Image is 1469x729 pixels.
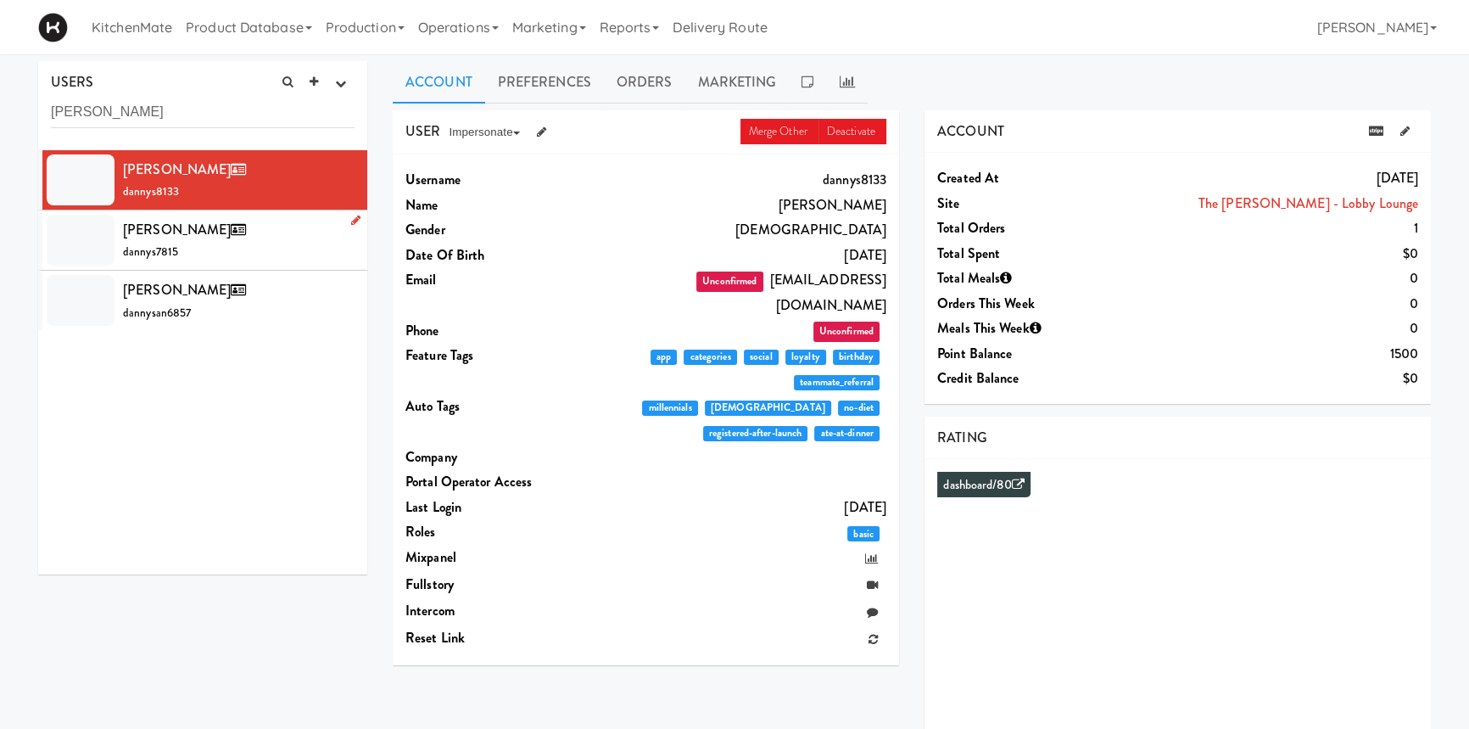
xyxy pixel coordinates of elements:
dd: 0 [1130,291,1418,317]
a: The [PERSON_NAME] - Lobby Lounge [1198,193,1418,213]
dd: [DEMOGRAPHIC_DATA] [598,217,886,243]
dd: $0 [1130,366,1418,391]
dd: [PERSON_NAME] [598,193,886,218]
dt: Gender [405,217,598,243]
dt: Created at [937,165,1130,191]
dt: Auto Tags [405,394,598,419]
a: Account [393,61,485,104]
dt: Roles [405,519,598,545]
li: [PERSON_NAME]dannys8133 [38,150,367,210]
a: Preferences [485,61,604,104]
dd: $0 [1130,241,1418,266]
span: dannysan6857 [123,305,191,321]
dd: [DATE] [1130,165,1418,191]
dd: [DATE] [598,495,886,520]
span: social [744,350,779,365]
a: Merge Other [740,119,818,144]
span: app [651,350,678,365]
span: millennials [642,401,697,416]
span: ate-at-dinner [814,426,880,441]
button: Impersonate [440,120,528,145]
span: basic [847,526,880,541]
dt: Last login [405,495,598,520]
span: RATING [937,428,987,447]
dt: Username [405,167,598,193]
dt: Total Spent [937,241,1130,266]
dt: Email [405,267,598,293]
dt: Intercom [405,598,598,624]
dd: 0 [1130,266,1418,291]
a: Orders [604,61,685,104]
dd: 1 [1130,216,1418,241]
dt: Point Balance [937,341,1130,367]
dt: Date Of Birth [405,243,598,268]
dt: Portal Operator Access [405,469,598,495]
dd: 0 [1130,316,1418,341]
span: loyalty [785,350,826,365]
img: Micromart [38,13,68,42]
dt: Site [937,191,1130,216]
span: [PERSON_NAME] [123,280,253,300]
dd: [DATE] [598,243,886,268]
dt: Company [405,445,598,470]
dt: Mixpanel [405,545,598,570]
span: dannys7815 [123,244,178,260]
input: Search user [51,97,355,128]
dt: Total Orders [937,216,1130,241]
li: [PERSON_NAME]dannysan6857 [38,271,367,330]
li: [PERSON_NAME]dannys7815 [38,210,367,271]
dt: Reset link [405,625,598,651]
span: registered-after-launch [703,426,808,441]
dt: Meals This Week [937,316,1130,341]
dt: Orders This Week [937,291,1130,317]
span: birthday [833,350,880,365]
dd: 1500 [1130,341,1418,367]
span: dannys8133 [123,183,179,199]
dt: Feature Tags [405,343,598,368]
dt: Phone [405,318,598,344]
a: Marketing [684,61,789,104]
dt: Total Meals [937,266,1130,291]
dt: Name [405,193,598,218]
a: dashboard/80 [943,476,1024,494]
span: teammate_referral [794,375,880,390]
span: USER [405,121,440,141]
span: Unconfirmed [813,322,880,342]
a: Deactivate [818,119,886,144]
dd: [EMAIL_ADDRESS][DOMAIN_NAME] [598,267,886,317]
dd: dannys8133 [598,167,886,193]
span: [PERSON_NAME] [123,160,253,179]
dt: Fullstory [405,572,598,597]
span: ACCOUNT [937,121,1004,141]
span: no-diet [838,401,880,416]
span: [DEMOGRAPHIC_DATA] [705,401,831,416]
span: USERS [51,72,94,92]
span: [PERSON_NAME] [123,220,253,239]
span: categories [684,350,736,365]
dt: Credit Balance [937,366,1130,391]
span: Unconfirmed [696,272,762,292]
